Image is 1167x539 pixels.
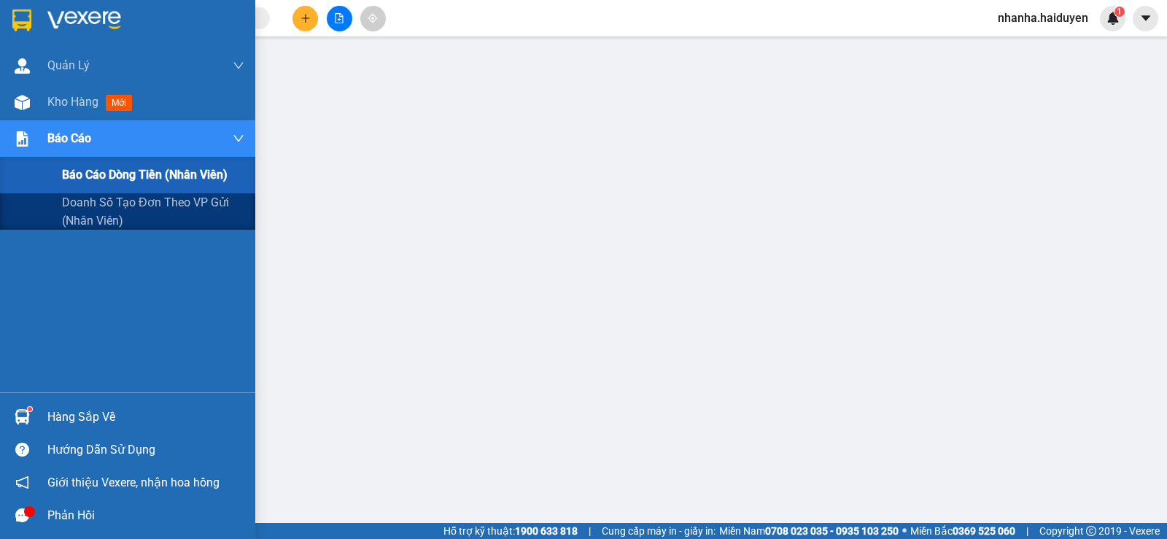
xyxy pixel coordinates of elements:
[47,439,244,461] div: Hướng dẫn sử dụng
[1114,7,1125,17] sup: 1
[15,409,30,424] img: warehouse-icon
[1133,6,1158,31] button: caret-down
[1106,12,1120,25] img: icon-new-feature
[360,6,386,31] button: aim
[765,525,899,537] strong: 0708 023 035 - 0935 103 250
[233,60,244,71] span: down
[15,95,30,110] img: warehouse-icon
[28,407,32,411] sup: 1
[1117,7,1122,17] span: 1
[47,473,220,492] span: Giới thiệu Vexere, nhận hoa hồng
[47,505,244,527] div: Phản hồi
[15,58,30,74] img: warehouse-icon
[1139,12,1152,25] span: caret-down
[902,528,907,534] span: ⚪️
[443,523,578,539] span: Hỗ trợ kỹ thuật:
[47,95,98,109] span: Kho hàng
[910,523,1015,539] span: Miền Bắc
[47,56,90,74] span: Quản Lý
[47,406,244,428] div: Hàng sắp về
[953,525,1015,537] strong: 0369 525 060
[301,13,311,23] span: plus
[15,131,30,147] img: solution-icon
[47,129,91,147] span: Báo cáo
[62,166,228,184] span: Báo cáo dòng tiền (nhân viên)
[106,95,132,111] span: mới
[62,193,244,230] span: Doanh số tạo đơn theo VP gửi (nhân viên)
[602,523,716,539] span: Cung cấp máy in - giấy in:
[1026,523,1028,539] span: |
[368,13,378,23] span: aim
[233,133,244,144] span: down
[292,6,318,31] button: plus
[15,508,29,522] span: message
[15,443,29,457] span: question-circle
[986,9,1100,27] span: nhanha.haiduyen
[15,476,29,489] span: notification
[719,523,899,539] span: Miền Nam
[327,6,352,31] button: file-add
[334,13,344,23] span: file-add
[1086,526,1096,536] span: copyright
[589,523,591,539] span: |
[515,525,578,537] strong: 1900 633 818
[12,9,31,31] img: logo-vxr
